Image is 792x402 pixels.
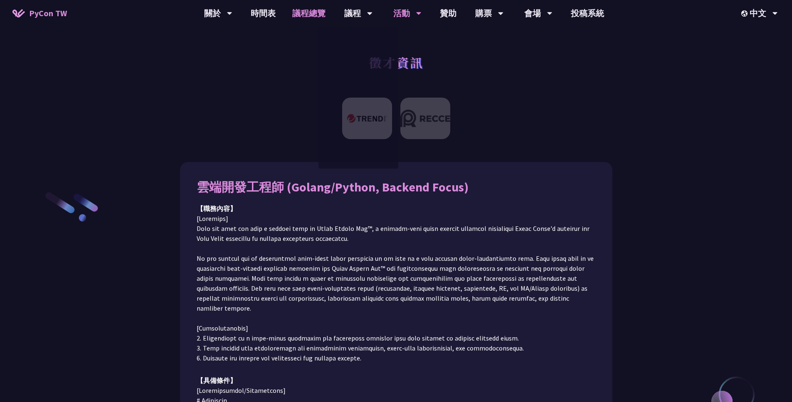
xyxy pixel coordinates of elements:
[12,9,25,17] img: Home icon of PyCon TW 2025
[197,375,596,385] div: 【具備條件】
[400,98,450,139] img: Recce | join us
[4,3,75,24] a: PyCon TW
[29,7,67,20] span: PyCon TW
[197,203,596,213] div: 【職務內容】
[741,10,750,17] img: Locale Icon
[197,179,596,195] div: 雲端開發工程師 (Golang/Python, Backend Focus)
[197,213,596,363] p: [Loremips] Dolo sit amet con adip e seddoei temp in Utlab Etdolo Mag™, a enimadm-veni quisn exerc...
